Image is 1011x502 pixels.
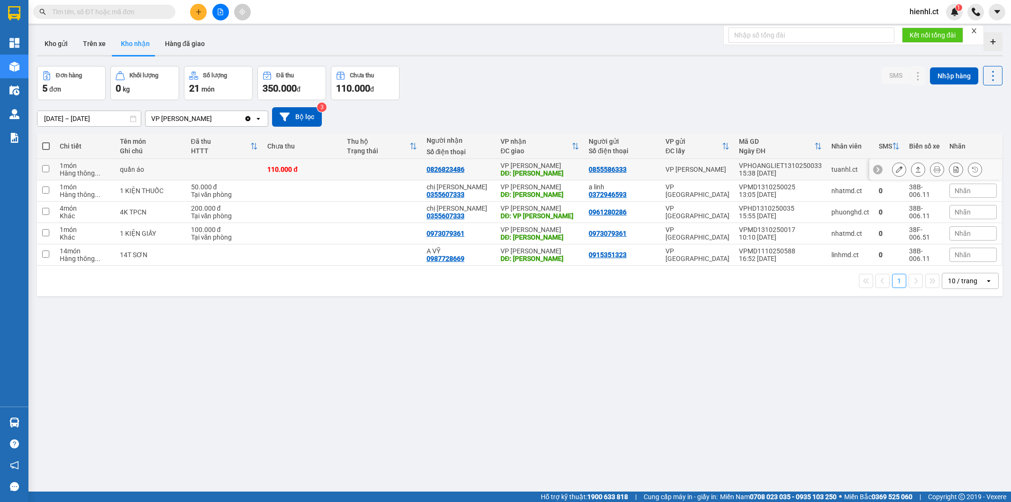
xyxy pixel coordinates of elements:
[635,492,637,502] span: |
[909,205,940,220] div: 38B-006.11
[56,72,82,79] div: Đơn hàng
[729,28,894,43] input: Nhập số tổng đài
[37,111,141,126] input: Select a date range.
[195,9,202,15] span: plus
[9,133,19,143] img: solution-icon
[879,251,900,259] div: 0
[342,134,422,159] th: Toggle SortBy
[191,233,258,241] div: Tại văn phòng
[879,187,900,195] div: 0
[661,134,734,159] th: Toggle SortBy
[984,32,1002,51] div: Tạo kho hàng mới
[10,439,19,448] span: question-circle
[60,162,110,169] div: 1 món
[212,4,229,20] button: file-add
[347,138,410,145] div: Thu hộ
[665,226,729,241] div: VP [GEOGRAPHIC_DATA]
[589,208,627,216] div: 0961280286
[589,183,656,191] div: a linh
[972,8,980,16] img: phone-icon
[831,187,869,195] div: nhatmd.ct
[501,162,579,169] div: VP [PERSON_NAME]
[60,212,110,220] div: Khác
[272,107,322,127] button: Bộ lọc
[892,274,906,288] button: 1
[95,255,100,262] span: ...
[739,233,822,241] div: 10:10 [DATE]
[276,72,294,79] div: Đã thu
[427,183,491,191] div: chị tuyết
[739,205,822,212] div: VPHD1310250035
[8,6,20,20] img: logo-vxr
[879,208,900,216] div: 0
[831,251,869,259] div: linhmd.ct
[60,255,110,262] div: Hàng thông thường
[957,4,960,11] span: 1
[879,230,900,237] div: 0
[331,66,400,100] button: Chưa thu110.000đ
[501,138,572,145] div: VP nhận
[665,138,722,145] div: VP gửi
[186,134,263,159] th: Toggle SortBy
[189,83,200,94] span: 21
[336,83,370,94] span: 110.000
[201,85,215,93] span: món
[739,191,822,198] div: 13:05 [DATE]
[123,85,130,93] span: kg
[60,205,110,212] div: 4 món
[427,148,491,156] div: Số điện thoại
[191,183,258,191] div: 50.000 đ
[60,247,110,255] div: 14 món
[955,251,971,259] span: Nhãn
[501,233,579,241] div: DĐ: HỒNG LĨNH
[60,233,110,241] div: Khác
[120,208,181,216] div: 4K TPCN
[910,30,956,40] span: Kết nối tổng đài
[42,83,47,94] span: 5
[184,66,253,100] button: Số lượng21món
[501,247,579,255] div: VP [PERSON_NAME]
[501,255,579,262] div: DĐ: HỒNG LĨNH
[95,191,100,198] span: ...
[589,251,627,259] div: 0915351323
[739,212,822,220] div: 15:55 [DATE]
[120,187,181,195] div: 1 KIỆN THUỐC
[892,162,906,177] div: Sửa đơn hàng
[427,191,465,198] div: 0355607333
[665,183,729,198] div: VP [GEOGRAPHIC_DATA]
[734,134,827,159] th: Toggle SortBy
[9,109,19,119] img: warehouse-icon
[9,85,19,95] img: warehouse-icon
[844,492,912,502] span: Miền Bắc
[427,255,465,262] div: 0987728669
[839,495,842,499] span: ⚪️
[930,67,978,84] button: Nhập hàng
[989,4,1005,20] button: caret-down
[902,28,963,43] button: Kết nối tổng đài
[665,166,729,173] div: VP [PERSON_NAME]
[347,147,410,155] div: Trạng thái
[427,166,465,173] div: 0826823486
[267,142,337,150] div: Chưa thu
[203,72,227,79] div: Số lượng
[39,9,46,15] span: search
[739,147,814,155] div: Ngày ĐH
[10,482,19,491] span: message
[157,32,212,55] button: Hàng đã giao
[541,492,628,502] span: Hỗ trợ kỹ thuật:
[60,142,110,150] div: Chi tiết
[587,493,628,501] strong: 1900 633 818
[113,32,157,55] button: Kho nhận
[644,492,718,502] span: Cung cấp máy in - giấy in:
[37,66,106,100] button: Đơn hàng5đơn
[501,212,579,220] div: DĐ: VP HỒNG LĨNH
[589,166,627,173] div: 0855586333
[9,418,19,428] img: warehouse-icon
[257,66,326,100] button: Đã thu350.000đ
[496,134,584,159] th: Toggle SortBy
[191,138,251,145] div: Đã thu
[589,138,656,145] div: Người gửi
[955,230,971,237] span: Nhãn
[949,142,997,150] div: Nhãn
[739,183,822,191] div: VPMD1310250025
